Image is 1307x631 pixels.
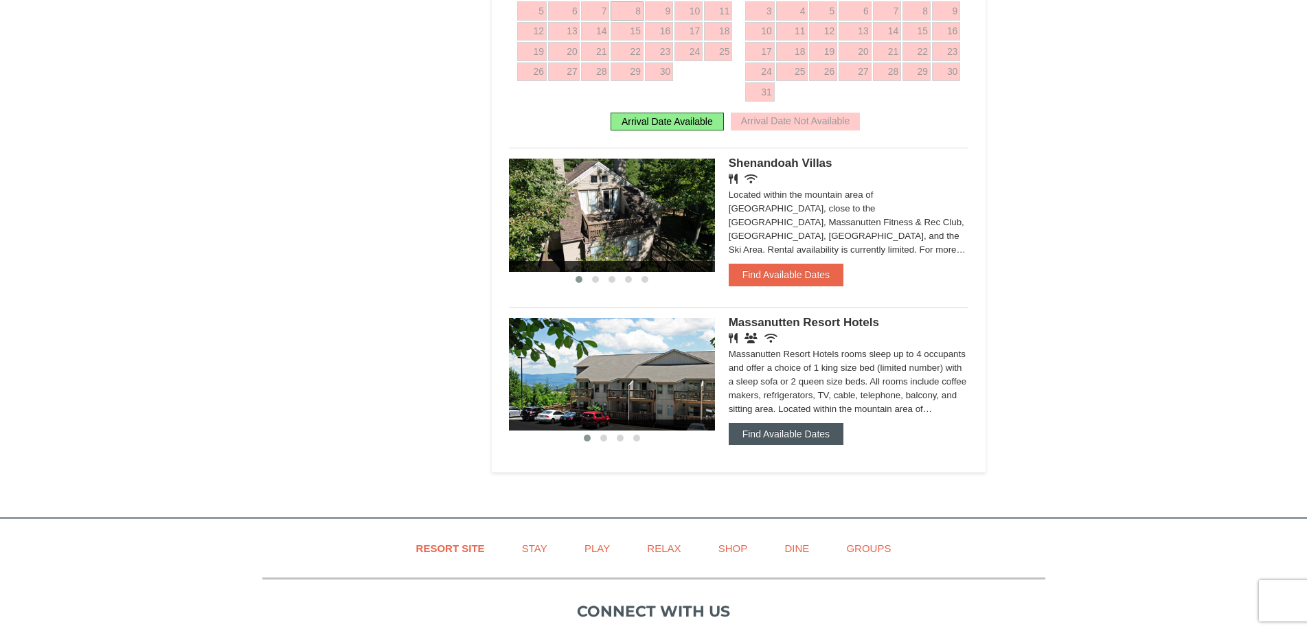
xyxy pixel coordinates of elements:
a: 20 [548,42,580,61]
a: 4 [776,1,808,21]
i: Banquet Facilities [745,333,758,343]
a: 28 [581,62,609,82]
a: 9 [645,1,673,21]
a: 31 [745,82,775,102]
a: 29 [902,62,931,82]
a: 18 [704,22,732,41]
a: 9 [932,1,960,21]
a: 25 [776,62,808,82]
a: Stay [505,533,565,564]
a: 16 [645,22,673,41]
a: 3 [745,1,775,21]
a: Play [567,533,627,564]
a: 12 [809,22,837,41]
div: Arrival Date Not Available [731,113,860,130]
a: Groups [829,533,908,564]
a: 10 [674,1,703,21]
span: Shenandoah Villas [729,157,832,170]
a: 25 [704,42,732,61]
div: Arrival Date Available [611,113,724,130]
a: Dine [767,533,826,564]
a: 18 [776,42,808,61]
a: 21 [873,42,901,61]
a: 23 [645,42,673,61]
a: 22 [902,42,931,61]
a: 15 [611,22,644,41]
p: Connect with us [262,600,1045,623]
a: 5 [517,1,547,21]
a: 24 [674,42,703,61]
i: Restaurant [729,333,738,343]
a: 27 [839,62,872,82]
a: 13 [548,22,580,41]
a: 19 [809,42,837,61]
a: 5 [809,1,837,21]
a: 26 [517,62,547,82]
a: Shop [701,533,765,564]
button: Find Available Dates [729,264,843,286]
i: Restaurant [729,174,738,184]
i: Wireless Internet (free) [745,174,758,184]
a: 11 [704,1,732,21]
a: 13 [839,22,872,41]
a: 21 [581,42,609,61]
a: 16 [932,22,960,41]
span: Massanutten Resort Hotels [729,316,879,329]
a: 15 [902,22,931,41]
a: 27 [548,62,580,82]
a: 6 [548,1,580,21]
a: 7 [873,1,901,21]
a: 12 [517,22,547,41]
div: Massanutten Resort Hotels rooms sleep up to 4 occupants and offer a choice of 1 king size bed (li... [729,347,969,416]
a: 22 [611,42,644,61]
a: 11 [776,22,808,41]
button: Find Available Dates [729,423,843,445]
a: 14 [873,22,901,41]
a: 14 [581,22,609,41]
a: 8 [902,1,931,21]
a: Resort Site [399,533,502,564]
a: 17 [745,42,775,61]
a: Relax [630,533,698,564]
div: Located within the mountain area of [GEOGRAPHIC_DATA], close to the [GEOGRAPHIC_DATA], Massanutte... [729,188,969,257]
a: 8 [611,1,644,21]
a: 17 [674,22,703,41]
a: 7 [581,1,609,21]
a: 30 [932,62,960,82]
a: 30 [645,62,673,82]
a: 29 [611,62,644,82]
a: 28 [873,62,901,82]
a: 10 [745,22,775,41]
a: 6 [839,1,872,21]
i: Wireless Internet (free) [764,333,777,343]
a: 23 [932,42,960,61]
a: 26 [809,62,837,82]
a: 19 [517,42,547,61]
a: 20 [839,42,872,61]
a: 24 [745,62,775,82]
